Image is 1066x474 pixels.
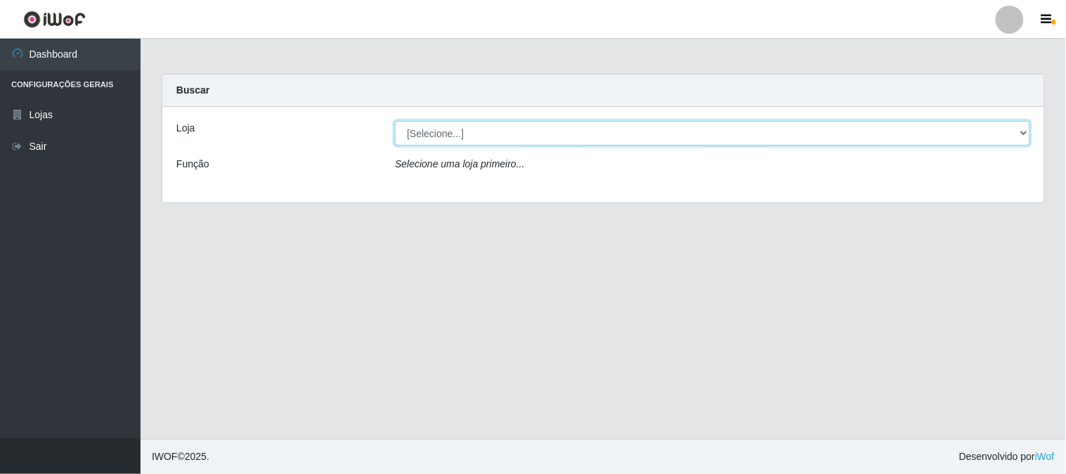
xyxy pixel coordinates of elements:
[1035,451,1055,462] a: iWof
[176,157,209,172] label: Função
[176,84,209,96] strong: Buscar
[152,451,178,462] span: IWOF
[395,158,524,169] i: Selecione uma loja primeiro...
[23,11,86,28] img: CoreUI Logo
[959,449,1055,464] span: Desenvolvido por
[176,121,195,136] label: Loja
[152,449,209,464] span: © 2025 .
